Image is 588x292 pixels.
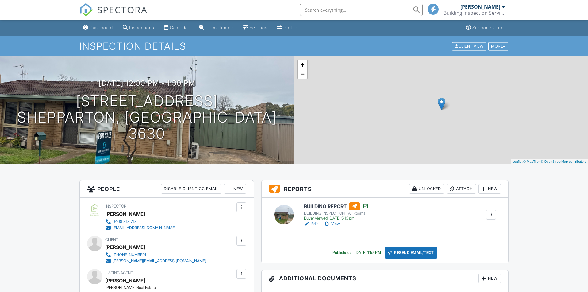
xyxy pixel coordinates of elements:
[385,247,437,259] div: Resend Email/Text
[463,22,508,33] a: Support Center
[298,60,307,69] a: Zoom in
[262,180,509,198] h3: Reports
[447,184,476,194] div: Attach
[262,270,509,287] h3: Additional Documents
[478,184,501,194] div: New
[275,22,300,33] a: Profile
[120,22,157,33] a: Inspections
[113,252,146,257] div: [PHONE_NUMBER]
[472,25,505,30] div: Support Center
[105,209,145,219] div: [PERSON_NAME]
[79,8,148,21] a: SPECTORA
[409,184,444,194] div: Unlocked
[161,184,221,194] div: Disable Client CC Email
[304,202,369,221] a: BUILDING REPORT BUILDING INSPECTION - All Rooms Buyer viewed [DATE] 5:13 pm
[511,159,588,164] div: |
[512,160,522,163] a: Leaflet
[460,4,500,10] div: [PERSON_NAME]
[241,22,270,33] a: Settings
[99,79,195,87] h3: [DATE] 12:00 pm - 1:30 pm
[478,274,501,283] div: New
[10,93,284,142] h1: [STREET_ADDRESS] Shepparton, [GEOGRAPHIC_DATA] 3630
[250,25,267,30] div: Settings
[81,22,115,33] a: Dashboard
[284,25,298,30] div: Profile
[304,216,369,221] div: Buyer viewed [DATE] 5:13 pm
[444,10,505,16] div: Building Inspection Services
[298,69,307,79] a: Zoom out
[304,221,318,227] a: Edit
[332,250,381,255] div: Published at [DATE] 1:57 PM
[129,25,154,30] div: Inspections
[105,252,206,258] a: [PHONE_NUMBER]
[304,202,369,210] h6: BUILDING REPORT
[105,285,173,290] div: [PERSON_NAME] Real Estate
[97,3,148,16] span: SPECTORA
[90,25,113,30] div: Dashboard
[162,22,192,33] a: Calendar
[105,237,118,242] span: Client
[105,204,126,208] span: Inspector
[105,258,206,264] a: [PERSON_NAME][EMAIL_ADDRESS][DOMAIN_NAME]
[541,160,586,163] a: © OpenStreetMap contributors
[105,271,133,275] span: Listing Agent
[324,221,340,227] a: View
[113,225,176,230] div: [EMAIL_ADDRESS][DOMAIN_NAME]
[105,219,176,225] a: 0408 318 718
[523,160,540,163] a: © MapTiler
[452,44,488,48] a: Client View
[80,180,254,198] h3: People
[170,25,189,30] div: Calendar
[300,4,423,16] input: Search everything...
[79,41,509,52] h1: Inspection Details
[304,211,369,216] div: BUILDING INSPECTION - All Rooms
[488,42,508,50] div: More
[79,3,93,17] img: The Best Home Inspection Software - Spectora
[224,184,246,194] div: New
[105,225,176,231] a: [EMAIL_ADDRESS][DOMAIN_NAME]
[452,42,486,50] div: Client View
[113,259,206,263] div: [PERSON_NAME][EMAIL_ADDRESS][DOMAIN_NAME]
[206,25,233,30] div: Unconfirmed
[105,243,145,252] div: [PERSON_NAME]
[105,276,145,285] div: [PERSON_NAME]
[197,22,236,33] a: Unconfirmed
[113,219,137,224] div: 0408 318 718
